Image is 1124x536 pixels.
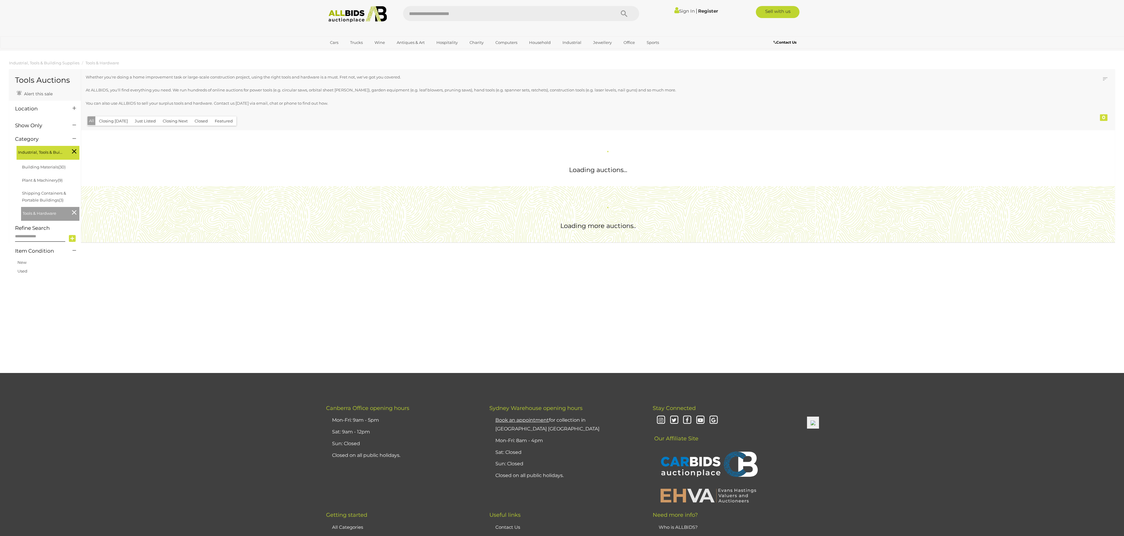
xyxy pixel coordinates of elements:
a: Tools & Hardware [85,60,119,65]
li: Sun: Closed [494,458,638,470]
a: Cars [326,38,342,48]
a: [GEOGRAPHIC_DATA] [326,48,377,57]
h4: Location [15,106,63,112]
span: Loading auctions... [569,166,627,174]
li: Sat: 9am - 12pm [331,426,474,438]
span: Tools & Hardware [23,208,68,217]
a: Antiques & Art [393,38,429,48]
li: Sat: Closed [494,447,638,458]
span: Stay Connected [653,405,696,411]
button: All [88,116,96,125]
a: Sports [643,38,663,48]
span: Industrial, Tools & Building Supplies [18,147,63,156]
a: New [17,260,26,265]
a: Sign In [674,8,695,14]
span: Our Affiliate Site [653,426,698,442]
a: Hospitality [433,38,462,48]
span: | [696,8,697,14]
a: Building Materials(30) [22,165,66,169]
span: Sydney Warehouse opening hours [489,405,583,411]
i: Google [708,415,719,426]
a: Industrial, Tools & Building Supplies [9,60,79,65]
a: Trucks [346,38,367,48]
li: Closed on all public holidays. [494,470,638,482]
h4: Refine Search [15,225,79,231]
a: Contact Us [774,39,798,46]
button: Closing Next [159,116,191,126]
p: You can also use ALLBIDS to sell your surplus tools and hardware. Contact us [DATE] via email, ch... [86,100,1021,107]
a: Plant & Machinery(9) [22,178,63,183]
span: Canberra Office opening hours [326,405,409,411]
span: Getting started [326,512,367,518]
li: Sun: Closed [331,438,474,450]
button: Featured [211,116,236,126]
a: Register [698,8,718,14]
i: Youtube [695,415,706,426]
span: Loading more auctions.. [560,222,636,229]
h4: Item Condition [15,248,63,254]
a: Jewellery [589,38,616,48]
a: Household [525,38,555,48]
a: Office [620,38,639,48]
a: Wine [371,38,389,48]
li: Mon-Fri: 8am - 4pm [494,435,638,447]
u: Book an appointment [495,417,549,423]
a: All Categories [332,524,363,530]
span: (9) [58,178,63,183]
a: Book an appointmentfor collection in [GEOGRAPHIC_DATA] [GEOGRAPHIC_DATA] [495,417,599,432]
span: (3) [59,198,63,202]
i: Instagram [656,415,666,426]
div: 0 [1100,114,1107,121]
button: Closing [DATE] [95,116,131,126]
img: EHVA | Evans Hastings Valuers and Auctioneers [657,488,759,503]
b: Contact Us [774,40,796,45]
button: Closed [191,116,211,126]
a: Shipping Containers & Portable Buildings(3) [22,191,66,202]
li: Mon-Fri: 9am - 5pm [331,414,474,426]
img: Allbids.com.au [325,6,390,23]
span: Need more info? [653,512,698,518]
a: Computers [491,38,521,48]
i: Facebook [682,415,692,426]
a: Sell with us [756,6,799,18]
a: Used [17,269,27,273]
h4: Category [15,136,63,142]
a: Industrial [559,38,585,48]
i: Twitter [669,415,679,426]
p: At ALLBIDS, you'll find everything you need. We run hundreds of online auctions for power tools (... [86,87,1021,94]
a: Who is ALLBIDS? [659,524,698,530]
p: Whether you're doing a home improvement task or large-scale construction project, using the right... [86,74,1021,81]
img: CARBIDS Auctionplace [657,445,759,485]
a: Charity [466,38,488,48]
h4: Show Only [15,123,63,128]
h1: Tools Auctions [15,76,75,85]
a: Alert this sale [15,89,54,98]
button: Just Listed [131,116,159,126]
a: Contact Us [495,524,520,530]
span: Useful links [489,512,521,518]
span: Alert this sale [23,91,53,97]
span: (30) [58,165,66,169]
button: Search [609,6,639,21]
li: Closed on all public holidays. [331,450,474,461]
